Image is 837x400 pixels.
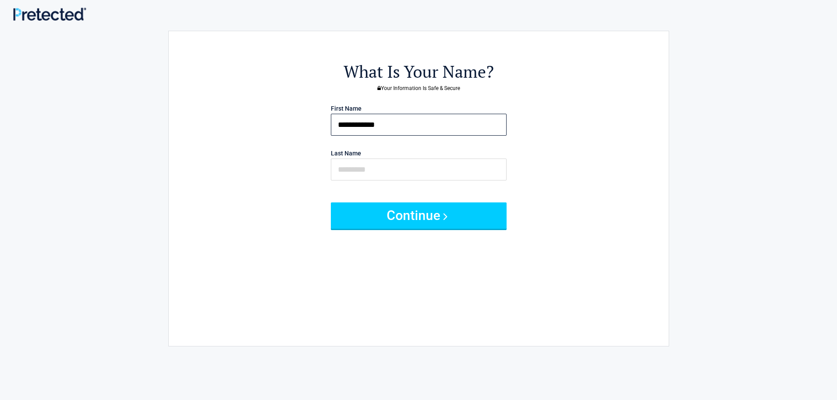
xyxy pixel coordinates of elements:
h2: What Is Your Name? [217,61,620,83]
img: Main Logo [13,7,86,21]
h3: Your Information Is Safe & Secure [217,86,620,91]
label: First Name [331,105,362,112]
button: Continue [331,202,507,229]
label: Last Name [331,150,361,156]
